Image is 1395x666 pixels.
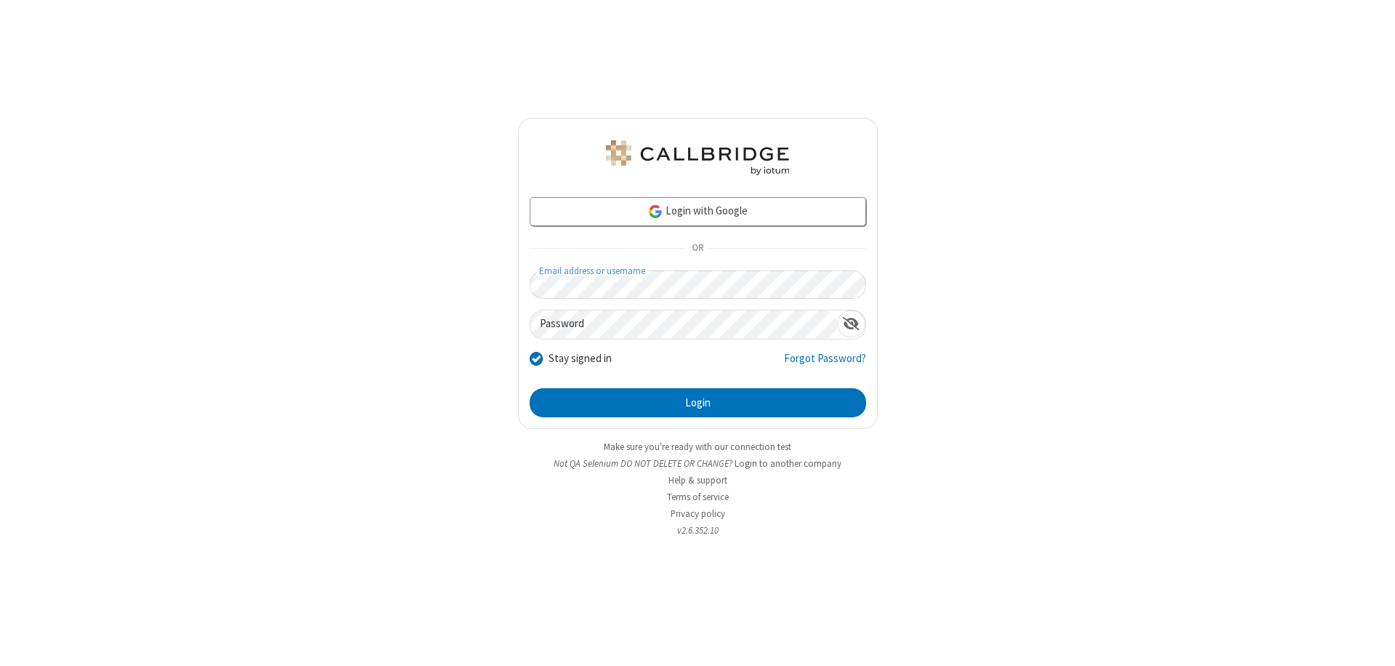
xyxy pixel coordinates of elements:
a: Terms of service [667,491,729,503]
button: Login to another company [735,457,841,470]
li: v2.6.352.10 [518,523,878,537]
button: Login [530,388,866,417]
a: Forgot Password? [784,350,866,378]
a: Help & support [668,474,727,486]
label: Stay signed in [549,350,612,367]
a: Make sure you're ready with our connection test [604,441,791,453]
span: OR [686,238,709,259]
img: QA Selenium DO NOT DELETE OR CHANGE [603,140,792,175]
input: Password [530,310,837,339]
input: Email address or username [530,270,866,299]
img: google-icon.png [647,204,663,220]
li: Not QA Selenium DO NOT DELETE OR CHANGE? [518,457,878,470]
a: Login with Google [530,197,866,226]
a: Privacy policy [671,507,725,520]
div: Show password [837,310,865,337]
